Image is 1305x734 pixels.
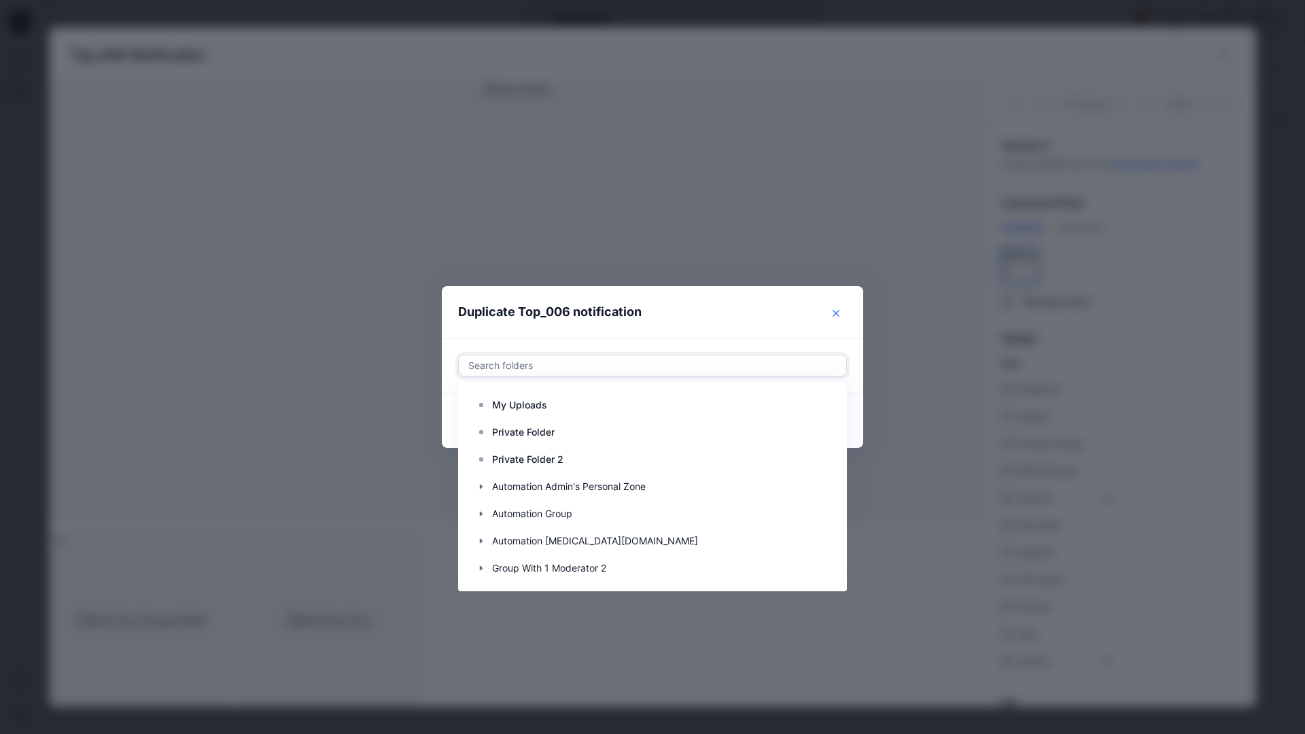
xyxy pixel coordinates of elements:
p: Duplicate Top_006 notification [458,302,642,321]
p: member folder [492,587,558,604]
p: Private Folder 2 [492,451,563,468]
button: Close [825,302,847,324]
p: Private Folder [492,424,555,440]
p: My Uploads [492,397,547,413]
